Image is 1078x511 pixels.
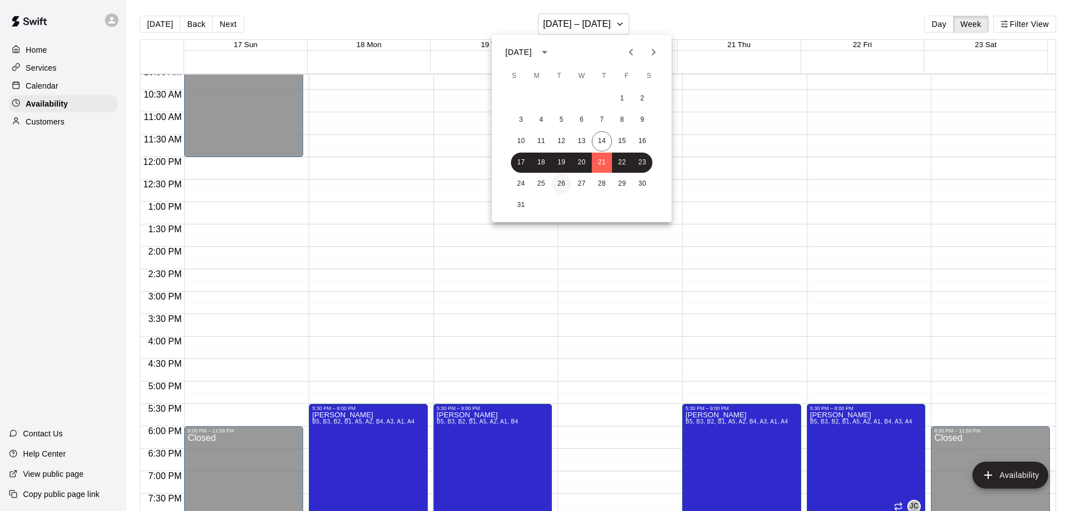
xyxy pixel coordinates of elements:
[639,65,659,88] span: Saturday
[549,65,569,88] span: Tuesday
[551,131,572,151] button: 12
[511,153,531,173] button: 17
[505,47,532,58] div: [DATE]
[531,153,551,173] button: 18
[572,110,592,130] button: 6
[632,174,652,194] button: 30
[594,65,614,88] span: Thursday
[612,153,632,173] button: 22
[642,41,665,63] button: Next month
[612,110,632,130] button: 8
[504,65,524,88] span: Sunday
[612,131,632,151] button: 15
[632,131,652,151] button: 16
[531,174,551,194] button: 25
[551,110,572,130] button: 5
[511,195,531,215] button: 31
[531,110,551,130] button: 4
[616,65,637,88] span: Friday
[592,131,612,151] button: 14
[632,153,652,173] button: 23
[612,174,632,194] button: 29
[531,131,551,151] button: 11
[527,65,547,88] span: Monday
[592,153,612,173] button: 21
[572,174,592,194] button: 27
[632,89,652,109] button: 2
[572,131,592,151] button: 13
[511,110,531,130] button: 3
[592,110,612,130] button: 7
[572,153,592,173] button: 20
[511,174,531,194] button: 24
[551,153,572,173] button: 19
[551,174,572,194] button: 26
[612,89,632,109] button: 1
[632,110,652,130] button: 9
[572,65,592,88] span: Wednesday
[511,131,531,151] button: 10
[620,41,642,63] button: Previous month
[535,43,554,62] button: calendar view is open, switch to year view
[592,174,612,194] button: 28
